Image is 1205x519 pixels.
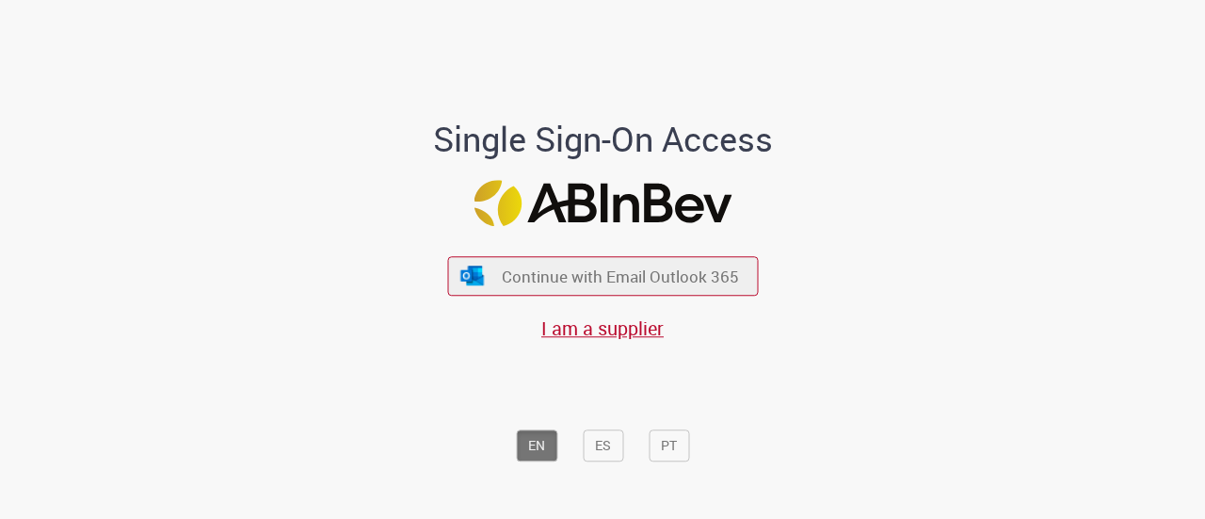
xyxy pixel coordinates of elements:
[502,266,739,287] span: Continue with Email Outlook 365
[474,180,731,226] img: Logo ABInBev
[459,266,486,285] img: ícone Azure/Microsoft 360
[649,430,689,462] button: PT
[516,430,557,462] button: EN
[342,121,864,158] h1: Single Sign-On Access
[447,257,758,296] button: ícone Azure/Microsoft 360 Continue with Email Outlook 365
[541,316,664,341] a: I am a supplier
[583,430,623,462] button: ES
